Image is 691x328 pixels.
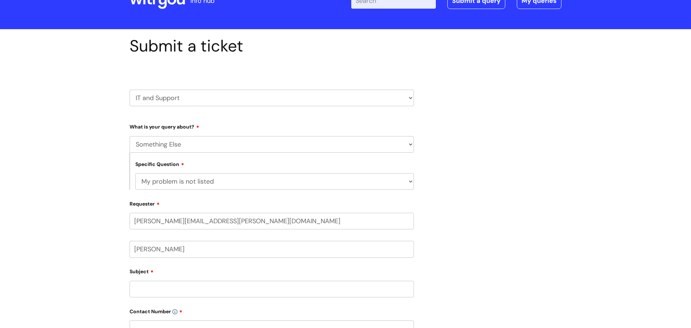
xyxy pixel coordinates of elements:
[130,121,414,130] label: What is your query about?
[172,309,177,314] img: info-icon.svg
[135,160,184,167] label: Specific Question
[130,213,414,229] input: Email
[130,266,414,275] label: Subject
[130,306,414,315] label: Contact Number
[130,241,414,257] input: Your Name
[130,36,414,56] h1: Submit a ticket
[130,198,414,207] label: Requester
